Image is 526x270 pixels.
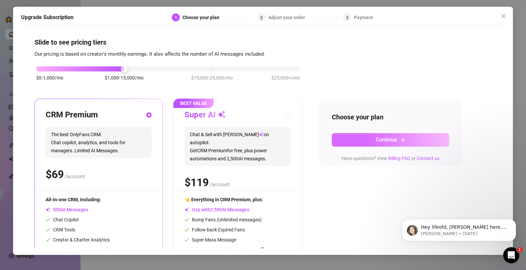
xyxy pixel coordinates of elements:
a: Billing FAQ [388,156,410,161]
span: $0-1,000/mo [36,74,63,82]
span: check [46,248,50,252]
button: Close [498,11,509,21]
h3: Super AI [185,110,226,120]
span: Bump Fans (Unlimited messages) [185,217,262,222]
span: Have questions? View or [341,156,439,161]
span: check [46,227,50,232]
span: info-circle [260,248,265,252]
span: arrow-right [400,137,405,143]
span: close [501,13,506,19]
span: Super Mass Message [185,237,236,242]
span: $15,000-25,000/mo [191,74,233,82]
span: Close [498,13,509,19]
a: Contact us [417,156,439,161]
div: Adjust your order [268,13,309,21]
h4: Slide to see pricing tiers [35,38,491,47]
h3: CRM Premium [46,110,98,120]
span: Chat Copilot [46,217,79,222]
span: check [185,217,189,222]
span: 2 [260,15,263,20]
span: $ [185,176,209,189]
iframe: Intercom notifications message [392,205,526,252]
span: The best OnlyFans CRM. Chat copilot, analytics, and tools for managers. Limited AI Messages. [46,127,152,158]
div: Payment [354,13,373,21]
span: 1 [175,15,177,20]
span: AI Messages at discounted rate [192,247,265,253]
span: BEST VALUE [173,99,214,108]
iframe: Intercom live chat [503,247,519,263]
span: All-in-one CRM, including: [46,197,101,202]
span: check [185,237,189,242]
span: Permission Management for teams [46,247,126,253]
span: Follow-back Expired Fans [185,227,245,232]
h5: Upgrade Subscription [21,13,73,21]
span: check [46,217,50,222]
button: Continuearrow-right [332,133,449,147]
span: Our pricing is based on creator's monthly earnings. It also affects the number of AI messages inc... [35,51,265,57]
span: Chat & Sell with [PERSON_NAME] on autopilot. Get CRM Premium for free, plus power automations and... [185,127,291,166]
div: Choose your plan [182,13,223,21]
span: $25,000+/mo [271,74,300,82]
span: Continue [376,137,397,143]
span: CRM Tools [46,227,75,232]
span: $1,000-15,000/mo [105,74,144,82]
span: Creator & Chatter Analytics [46,237,110,242]
h4: Choose your plan [332,112,449,122]
span: 1 [517,247,522,253]
span: 3 [346,15,349,20]
span: check [46,237,50,242]
span: 👈 Everything in CRM Premium, plus: [185,197,263,202]
span: $ [46,168,64,181]
span: check [185,248,189,252]
span: /account [65,173,85,179]
span: Izzy with AI Messages [185,207,249,212]
span: AI Messages [46,207,88,212]
span: check [185,227,189,232]
span: /account [210,181,230,187]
